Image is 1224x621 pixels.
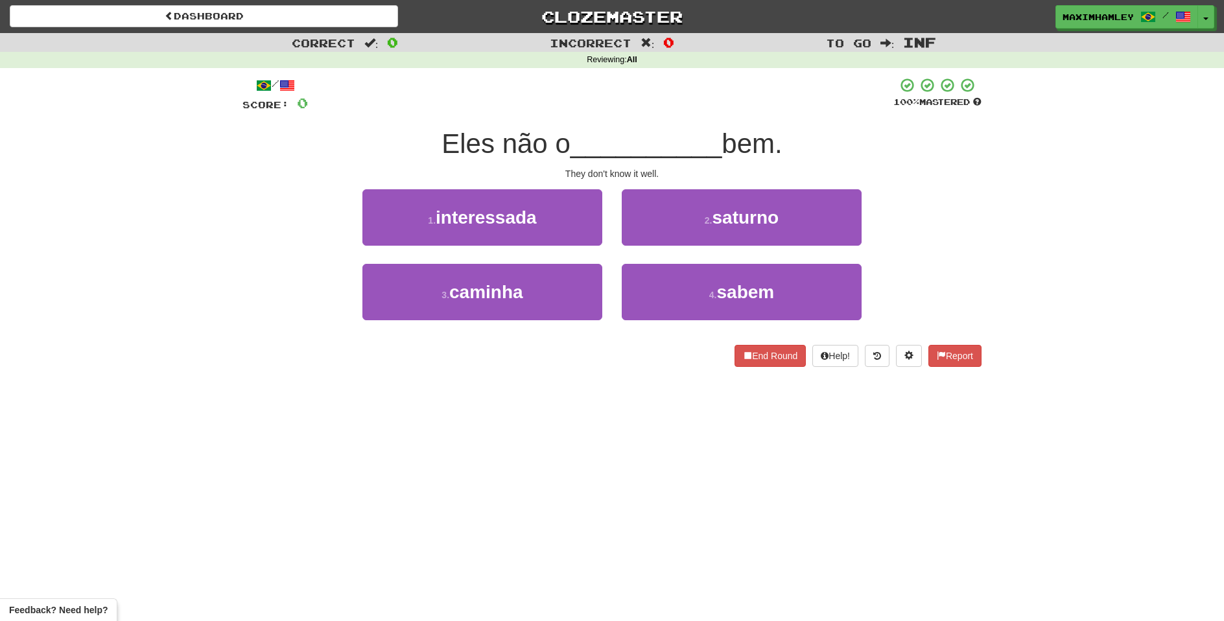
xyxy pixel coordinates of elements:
[903,34,936,50] span: Inf
[928,345,982,367] button: Report
[387,34,398,50] span: 0
[441,128,570,159] span: Eles não o
[362,189,602,246] button: 1.interessada
[571,128,722,159] span: __________
[712,207,779,228] span: saturno
[627,55,637,64] strong: All
[297,95,308,111] span: 0
[441,290,449,300] small: 3 .
[865,345,889,367] button: Round history (alt+y)
[364,38,379,49] span: :
[722,128,782,159] span: bem.
[716,282,774,302] span: sabem
[622,264,862,320] button: 4.sabem
[428,215,436,226] small: 1 .
[826,36,871,49] span: To go
[880,38,895,49] span: :
[418,5,806,28] a: Clozemaster
[10,5,398,27] a: Dashboard
[436,207,537,228] span: interessada
[9,603,108,616] span: Open feedback widget
[622,189,862,246] button: 2.saturno
[893,97,919,107] span: 100 %
[893,97,982,108] div: Mastered
[735,345,806,367] button: End Round
[242,77,308,93] div: /
[705,215,712,226] small: 2 .
[550,36,631,49] span: Incorrect
[292,36,355,49] span: Correct
[242,99,289,110] span: Score:
[242,167,982,180] div: They don't know it well.
[641,38,655,49] span: :
[1055,5,1198,29] a: maximhamley /
[709,290,717,300] small: 4 .
[449,282,523,302] span: caminha
[812,345,858,367] button: Help!
[1063,11,1134,23] span: maximhamley
[362,264,602,320] button: 3.caminha
[663,34,674,50] span: 0
[1162,10,1169,19] span: /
